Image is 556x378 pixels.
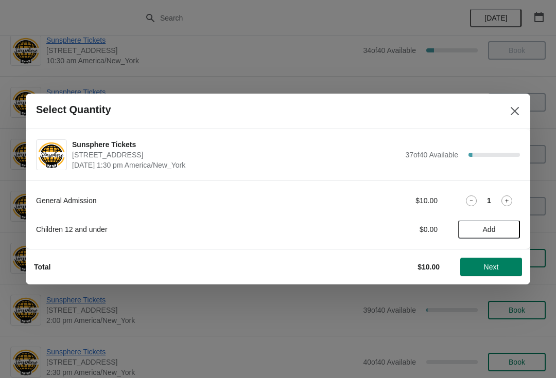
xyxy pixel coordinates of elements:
[460,258,522,276] button: Next
[34,263,50,271] strong: Total
[487,195,491,206] strong: 1
[483,225,496,233] span: Add
[36,104,111,116] h2: Select Quantity
[506,102,524,120] button: Close
[342,195,438,206] div: $10.00
[72,160,400,170] span: [DATE] 1:30 pm America/New_York
[458,220,520,239] button: Add
[72,139,400,150] span: Sunsphere Tickets
[405,151,458,159] span: 37 of 40 Available
[484,263,499,271] span: Next
[37,141,66,169] img: Sunsphere Tickets | 810 Clinch Avenue, Knoxville, TN, USA | September 11 | 1:30 pm America/New_York
[36,195,322,206] div: General Admission
[72,150,400,160] span: [STREET_ADDRESS]
[36,224,322,235] div: Children 12 and under
[418,263,440,271] strong: $10.00
[342,224,438,235] div: $0.00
